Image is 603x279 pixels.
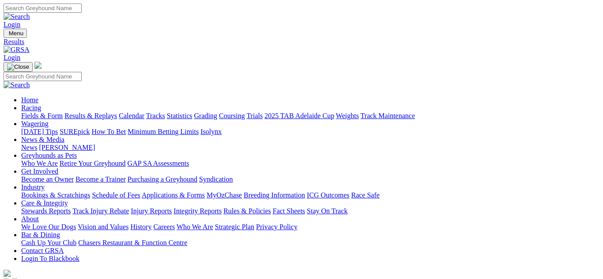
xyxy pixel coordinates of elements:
a: Login [4,21,20,28]
a: ICG Outcomes [307,191,349,199]
a: [PERSON_NAME] [39,144,95,151]
a: Coursing [219,112,245,119]
img: GRSA [4,46,30,54]
a: Calendar [119,112,144,119]
a: How To Bet [92,128,126,135]
img: logo-grsa-white.png [34,62,41,69]
div: Care & Integrity [21,207,599,215]
div: Racing [21,112,599,120]
a: Privacy Policy [256,223,298,231]
input: Search [4,72,82,81]
button: Toggle navigation [4,62,33,72]
a: Integrity Reports [173,207,222,215]
a: Statistics [167,112,192,119]
a: Who We Are [177,223,213,231]
a: Bookings & Scratchings [21,191,90,199]
div: News & Media [21,144,599,152]
a: GAP SA Assessments [128,160,189,167]
a: Tracks [146,112,165,119]
a: Results & Replays [64,112,117,119]
a: History [130,223,151,231]
a: Become an Owner [21,175,74,183]
a: Industry [21,183,45,191]
a: News [21,144,37,151]
a: Chasers Restaurant & Function Centre [78,239,187,246]
a: Stewards Reports [21,207,71,215]
a: Login To Blackbook [21,255,79,262]
a: Greyhounds as Pets [21,152,77,159]
img: Search [4,13,30,21]
a: Applications & Forms [142,191,205,199]
img: logo-grsa-white.png [4,270,11,277]
a: Injury Reports [131,207,172,215]
img: Search [4,81,30,89]
a: Strategic Plan [215,223,254,231]
div: Get Involved [21,175,599,183]
a: Race Safe [351,191,379,199]
div: Industry [21,191,599,199]
a: Isolynx [200,128,222,135]
a: Careers [153,223,175,231]
button: Toggle navigation [4,29,27,38]
div: Bar & Dining [21,239,599,247]
a: Grading [194,112,217,119]
a: Contact GRSA [21,247,64,254]
input: Search [4,4,82,13]
a: Retire Your Greyhound [60,160,126,167]
a: Results [4,38,599,46]
div: About [21,223,599,231]
a: Syndication [199,175,233,183]
a: Stay On Track [307,207,347,215]
a: Home [21,96,38,104]
a: Track Injury Rebate [72,207,129,215]
div: Greyhounds as Pets [21,160,599,167]
a: Become a Trainer [75,175,126,183]
a: Weights [336,112,359,119]
a: Vision and Values [78,223,128,231]
a: 2025 TAB Adelaide Cup [264,112,334,119]
a: We Love Our Dogs [21,223,76,231]
span: Menu [9,30,23,37]
a: Wagering [21,120,49,127]
a: Track Maintenance [361,112,415,119]
div: Wagering [21,128,599,136]
a: About [21,215,39,223]
a: Get Involved [21,167,58,175]
a: Rules & Policies [223,207,271,215]
a: [DATE] Tips [21,128,58,135]
a: Login [4,54,20,61]
a: Trials [246,112,263,119]
a: Fact Sheets [273,207,305,215]
a: Racing [21,104,41,112]
a: Who We Are [21,160,58,167]
a: Fields & Form [21,112,63,119]
a: Purchasing a Greyhound [128,175,197,183]
a: Bar & Dining [21,231,60,238]
a: Schedule of Fees [92,191,140,199]
a: Breeding Information [244,191,305,199]
a: Minimum Betting Limits [128,128,199,135]
a: Cash Up Your Club [21,239,76,246]
a: SUREpick [60,128,90,135]
a: MyOzChase [207,191,242,199]
a: Care & Integrity [21,199,68,207]
img: Close [7,63,29,71]
a: News & Media [21,136,64,143]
